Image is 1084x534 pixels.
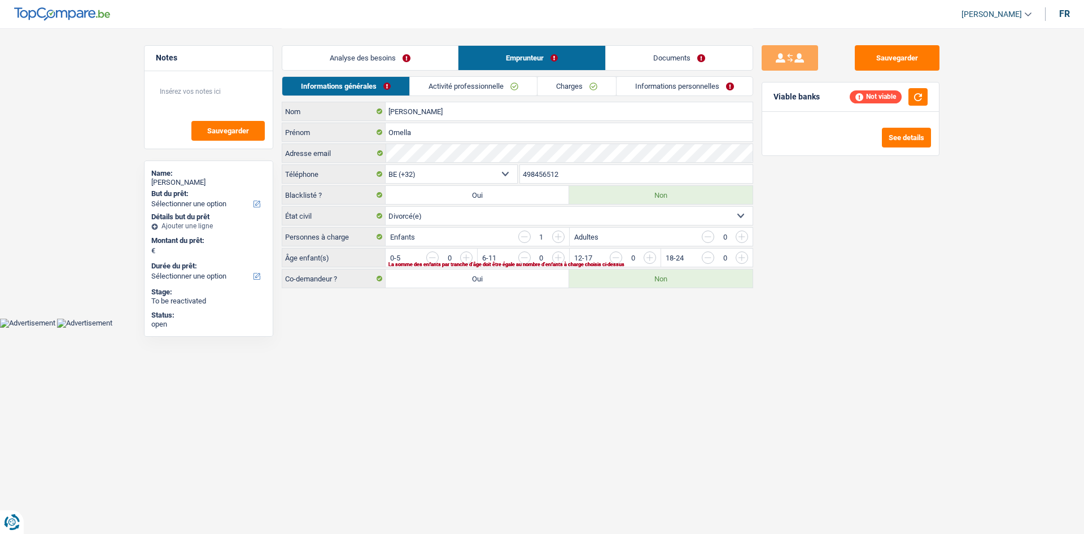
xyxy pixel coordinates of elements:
[151,311,266,320] div: Status:
[855,45,939,71] button: Sauvegarder
[282,186,386,204] label: Blacklisté ?
[151,262,264,271] label: Durée du prêt:
[151,236,264,245] label: Montant du prêt:
[156,53,261,63] h5: Notes
[151,178,266,187] div: [PERSON_NAME]
[537,77,616,95] a: Charges
[151,320,266,329] div: open
[282,102,386,120] label: Nom
[282,228,386,246] label: Personnes à charge
[282,144,386,162] label: Adresse email
[520,165,753,183] input: 401020304
[1059,8,1070,19] div: fr
[390,233,415,241] label: Enfants
[574,233,598,241] label: Adultes
[151,288,266,297] div: Stage:
[720,233,730,241] div: 0
[850,90,902,103] div: Not viable
[882,128,931,147] button: See details
[458,46,605,70] a: Emprunteur
[282,165,386,183] label: Téléphone
[606,46,753,70] a: Documents
[569,186,753,204] label: Non
[390,254,400,262] label: 0-5
[191,121,265,141] button: Sauvegarder
[151,297,266,306] div: To be reactivated
[282,46,458,70] a: Analyse des besoins
[282,123,386,141] label: Prénom
[151,246,155,255] span: €
[961,10,1022,19] span: [PERSON_NAME]
[410,77,537,95] a: Activité professionnelle
[151,212,266,222] div: Détails but du prêt
[57,319,112,328] img: Advertisement
[444,254,454,262] div: 0
[388,262,715,267] div: La somme des enfants par tranche d'âge doit être égale au nombre d'enfants à charge choisis ci-de...
[536,233,547,241] div: 1
[617,77,753,95] a: Informations personnelles
[151,169,266,178] div: Name:
[386,270,569,288] label: Oui
[569,270,753,288] label: Non
[14,7,110,21] img: TopCompare Logo
[282,249,386,267] label: Âge enfant(s)
[207,127,249,134] span: Sauvegarder
[151,222,266,230] div: Ajouter une ligne
[386,186,569,204] label: Oui
[773,92,820,102] div: Viable banks
[282,207,386,225] label: État civil
[282,77,409,95] a: Informations générales
[952,5,1031,24] a: [PERSON_NAME]
[282,270,386,288] label: Co-demandeur ?
[151,189,264,198] label: But du prêt:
